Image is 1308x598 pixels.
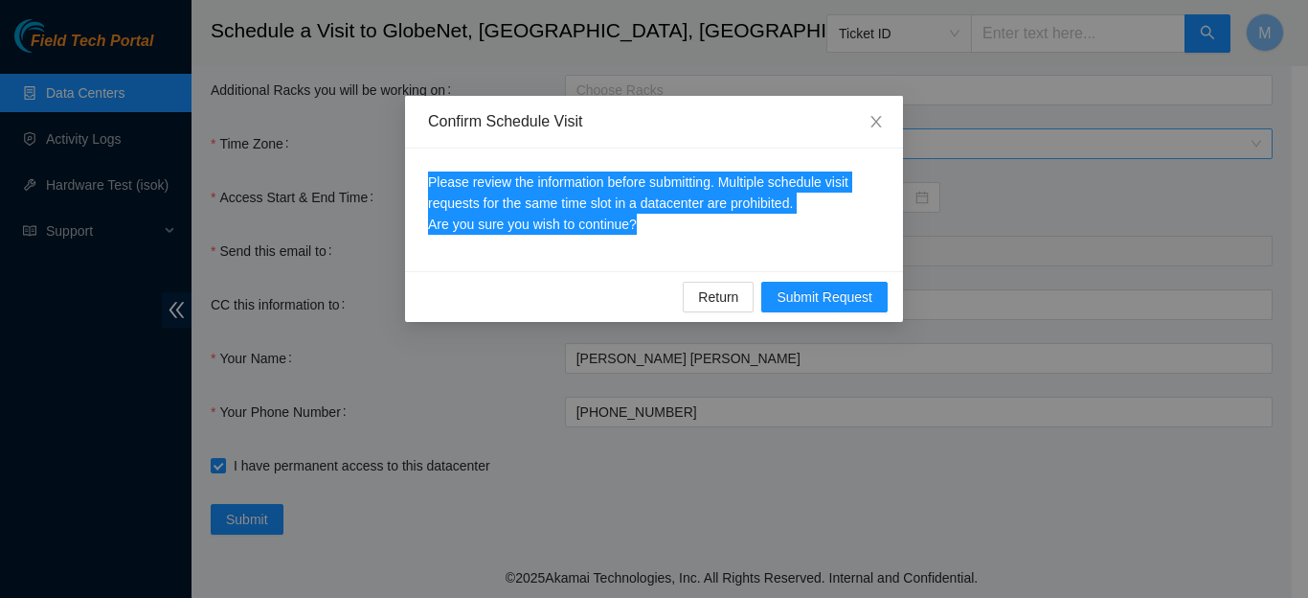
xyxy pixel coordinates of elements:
div: Confirm Schedule Visit [428,111,880,132]
button: Close [849,96,903,149]
span: close [868,114,884,129]
button: Submit Request [761,282,888,312]
p: Please review the information before submitting. Multiple schedule visit requests for the same ti... [428,172,880,235]
span: Submit Request [777,287,872,308]
span: Return [698,287,738,308]
button: Return [683,282,754,312]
